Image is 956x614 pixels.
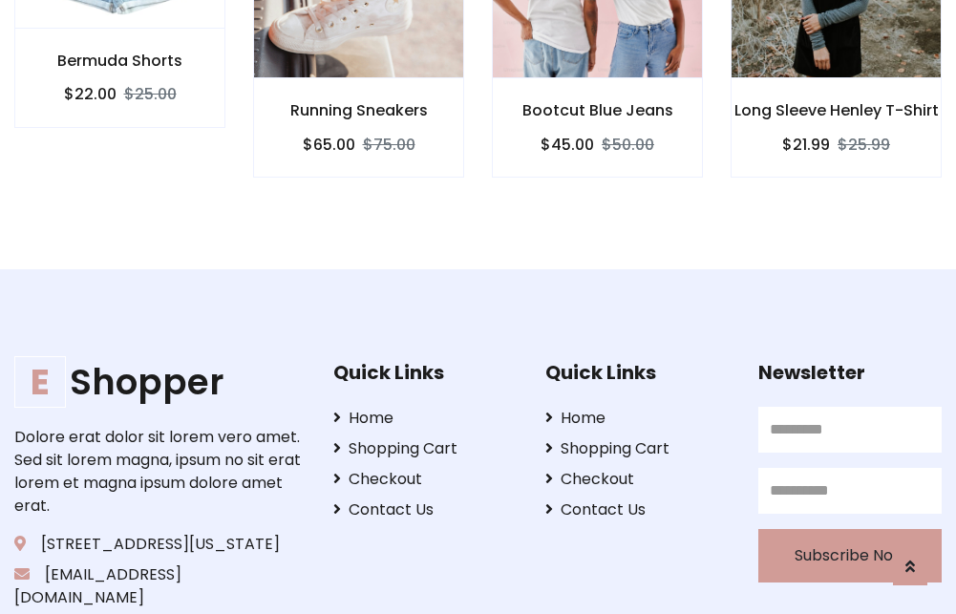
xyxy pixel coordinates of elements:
[333,407,517,430] a: Home
[545,498,729,521] a: Contact Us
[758,529,942,582] button: Subscribe Now
[14,361,304,403] a: EShopper
[124,83,177,105] del: $25.00
[545,407,729,430] a: Home
[14,563,304,609] p: [EMAIL_ADDRESS][DOMAIN_NAME]
[333,498,517,521] a: Contact Us
[333,468,517,491] a: Checkout
[14,426,304,518] p: Dolore erat dolor sit lorem vero amet. Sed sit lorem magna, ipsum no sit erat lorem et magna ipsu...
[14,356,66,408] span: E
[838,134,890,156] del: $25.99
[782,136,830,154] h6: $21.99
[545,468,729,491] a: Checkout
[363,134,415,156] del: $75.00
[493,101,702,119] h6: Bootcut Blue Jeans
[333,437,517,460] a: Shopping Cart
[545,437,729,460] a: Shopping Cart
[602,134,654,156] del: $50.00
[333,361,517,384] h5: Quick Links
[545,361,729,384] h5: Quick Links
[541,136,594,154] h6: $45.00
[14,533,304,556] p: [STREET_ADDRESS][US_STATE]
[15,52,224,70] h6: Bermuda Shorts
[64,85,117,103] h6: $22.00
[303,136,355,154] h6: $65.00
[758,361,942,384] h5: Newsletter
[732,101,941,119] h6: Long Sleeve Henley T-Shirt
[14,361,304,403] h1: Shopper
[254,101,463,119] h6: Running Sneakers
